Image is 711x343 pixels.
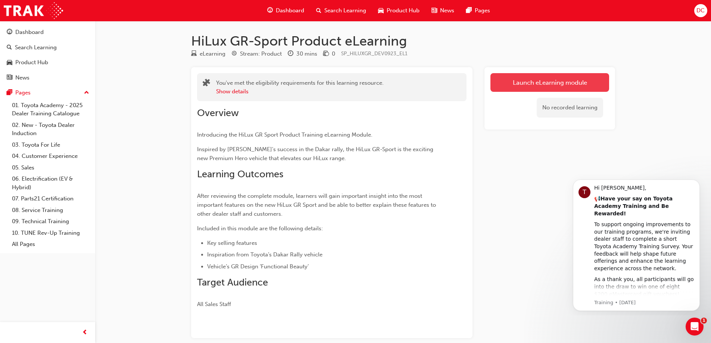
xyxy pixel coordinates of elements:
[207,263,309,270] span: Vehicle’s GR Design ‘Functional Beauty’
[191,49,225,59] div: Type
[9,227,92,239] a: 10. TUNE Rev-Up Training
[562,173,711,315] iframe: Intercom notifications message
[7,29,12,36] span: guage-icon
[378,6,384,15] span: car-icon
[197,193,437,217] span: After reviewing the complete module, learners will gain important insight into the most important...
[207,240,257,246] span: Key selling features
[9,216,92,227] a: 09. Technical Training
[15,28,44,37] div: Dashboard
[15,74,29,82] div: News
[7,59,12,66] span: car-icon
[9,119,92,139] a: 02. New - Toyota Dealer Induction
[9,100,92,119] a: 01. Toyota Academy - 2025 Dealer Training Catalogue
[191,33,615,49] h1: HiLux GR-Sport Product eLearning
[261,3,310,18] a: guage-iconDashboard
[267,6,273,15] span: guage-icon
[332,50,335,58] div: 0
[82,328,88,337] span: prev-icon
[3,86,92,100] button: Pages
[296,50,317,58] div: 30 mins
[9,193,92,205] a: 07. Parts21 Certification
[387,6,420,15] span: Product Hub
[537,98,603,118] div: No recorded learning
[3,41,92,54] a: Search Learning
[288,51,293,57] span: clock-icon
[197,168,283,180] span: Learning Outcomes
[316,6,321,15] span: search-icon
[694,4,707,17] button: DC
[696,6,705,15] span: DC
[191,51,197,57] span: learningResourceType_ELEARNING-icon
[9,205,92,216] a: 08. Service Training
[431,6,437,15] span: news-icon
[9,139,92,151] a: 03. Toyota For Life
[197,107,239,119] span: Overview
[341,50,408,57] span: Learning resource code
[197,301,231,308] span: All Sales Staff
[207,251,322,258] span: Inspiration from Toyota’s Dakar Rally vehicle
[323,51,329,57] span: money-icon
[240,50,282,58] div: Stream: Product
[197,225,323,232] span: Included in this module are the following details:
[3,71,92,85] a: News
[197,146,435,162] span: Inspired by [PERSON_NAME]'s success in the Dakar rally, the HiLux GR-Sport is the exciting new Pr...
[3,56,92,69] a: Product Hub
[3,24,92,86] button: DashboardSearch LearningProduct HubNews
[324,6,366,15] span: Search Learning
[323,49,335,59] div: Price
[7,44,12,51] span: search-icon
[15,88,31,97] div: Pages
[203,79,210,88] span: puzzle-icon
[7,90,12,96] span: pages-icon
[475,6,490,15] span: Pages
[9,162,92,174] a: 05. Sales
[490,73,609,92] a: Launch eLearning module
[466,6,472,15] span: pages-icon
[460,3,496,18] a: pages-iconPages
[276,6,304,15] span: Dashboard
[15,58,48,67] div: Product Hub
[216,87,249,96] button: Show details
[9,238,92,250] a: All Pages
[701,318,707,324] span: 1
[231,51,237,57] span: target-icon
[15,43,57,52] div: Search Learning
[440,6,454,15] span: News
[9,150,92,162] a: 04. Customer Experience
[7,75,12,81] span: news-icon
[9,173,92,193] a: 06. Electrification (EV & Hybrid)
[84,88,89,98] span: up-icon
[197,277,268,288] span: Target Audience
[4,2,63,19] img: Trak
[425,3,460,18] a: news-iconNews
[231,49,282,59] div: Stream
[197,131,372,138] span: Introducing the HiLux GR Sport Product Training eLearning Module.
[216,79,384,96] div: You've met the eligibility requirements for this learning resource.
[288,49,317,59] div: Duration
[310,3,372,18] a: search-iconSearch Learning
[372,3,425,18] a: car-iconProduct Hub
[3,25,92,39] a: Dashboard
[200,50,225,58] div: eLearning
[686,318,704,336] iframe: Intercom live chat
